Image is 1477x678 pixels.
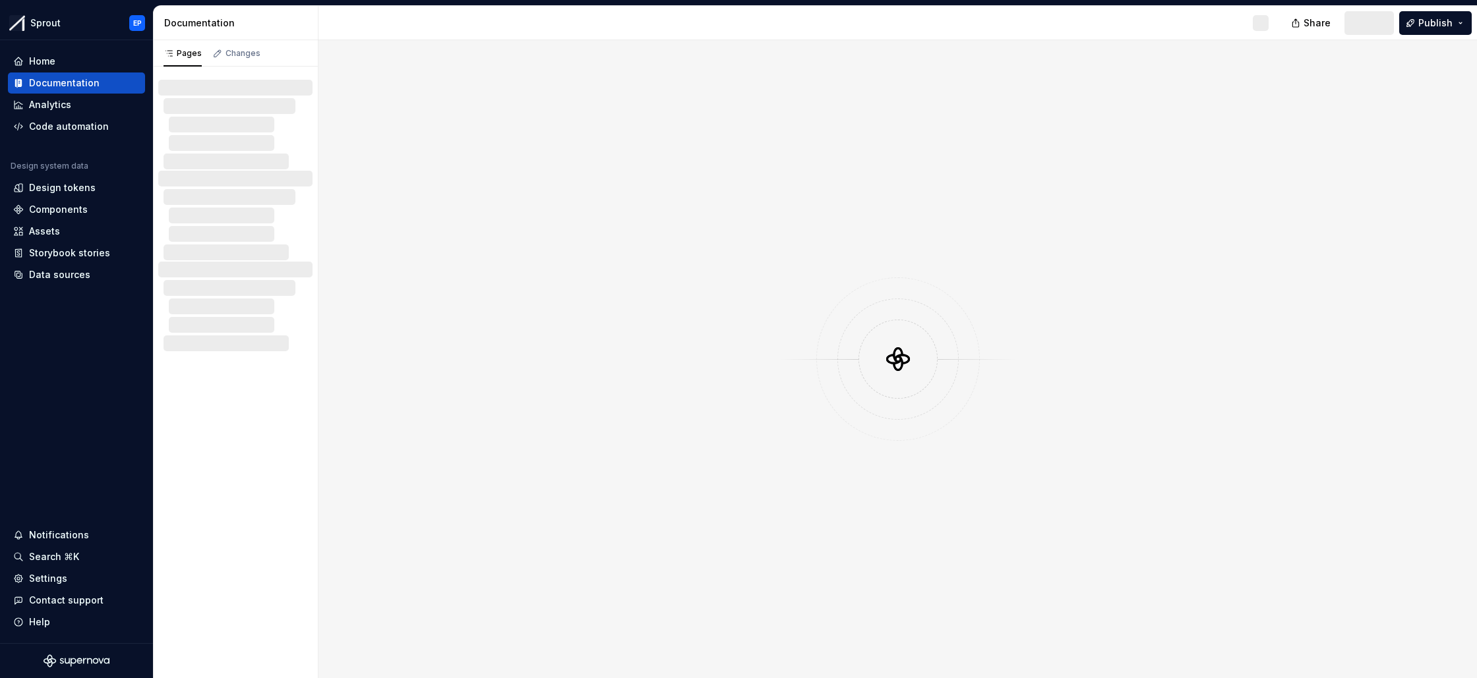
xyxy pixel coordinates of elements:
[29,528,89,542] div: Notifications
[1399,11,1472,35] button: Publish
[8,94,145,115] a: Analytics
[8,568,145,589] a: Settings
[3,9,150,37] button: SproutEP
[29,550,79,563] div: Search ⌘K
[8,264,145,285] a: Data sources
[8,611,145,633] button: Help
[29,98,71,111] div: Analytics
[8,116,145,137] a: Code automation
[11,161,88,171] div: Design system data
[29,120,109,133] div: Code automation
[29,615,50,629] div: Help
[9,15,25,31] img: b6c2a6ff-03c2-4811-897b-2ef07e5e0e51.png
[29,76,100,90] div: Documentation
[8,242,145,264] a: Storybook stories
[1284,11,1339,35] button: Share
[8,199,145,220] a: Components
[29,594,104,607] div: Contact support
[30,16,61,30] div: Sprout
[29,572,67,585] div: Settings
[164,48,202,59] div: Pages
[29,55,55,68] div: Home
[8,177,145,198] a: Design tokens
[29,268,90,281] div: Data sources
[29,246,110,260] div: Storybook stories
[164,16,313,30] div: Documentation
[29,181,96,194] div: Design tokens
[29,203,88,216] div: Components
[1418,16,1453,30] span: Publish
[133,18,142,28] div: EP
[8,524,145,546] button: Notifications
[29,225,60,238] div: Assets
[8,51,145,72] a: Home
[226,48,260,59] div: Changes
[8,221,145,242] a: Assets
[8,590,145,611] button: Contact support
[1304,16,1331,30] span: Share
[8,72,145,94] a: Documentation
[44,654,109,667] svg: Supernova Logo
[8,546,145,567] button: Search ⌘K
